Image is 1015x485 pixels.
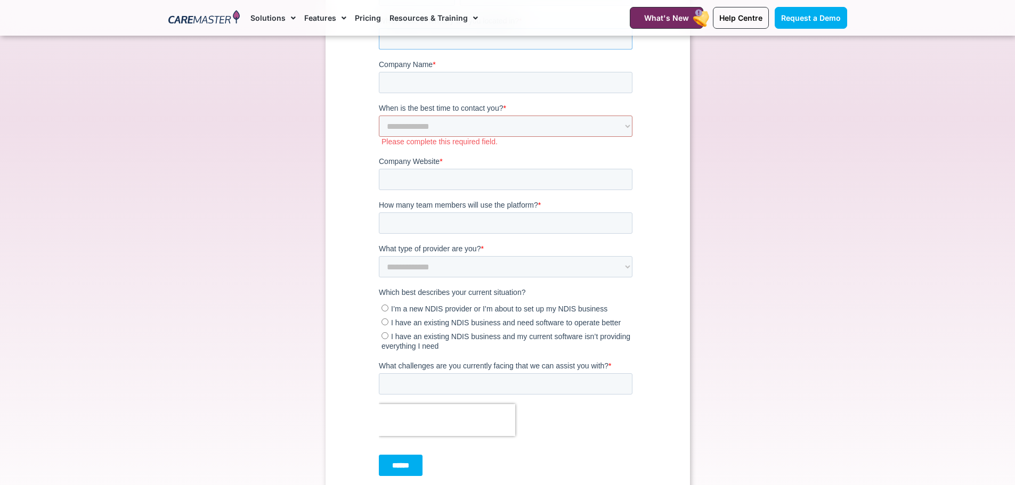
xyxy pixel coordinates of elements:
span: What's New [644,13,689,22]
a: Request a Demo [775,7,847,29]
span: Help Centre [719,13,762,22]
a: What's New [630,7,703,29]
a: Help Centre [713,7,769,29]
img: CareMaster Logo [168,10,240,26]
span: Request a Demo [781,13,841,22]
